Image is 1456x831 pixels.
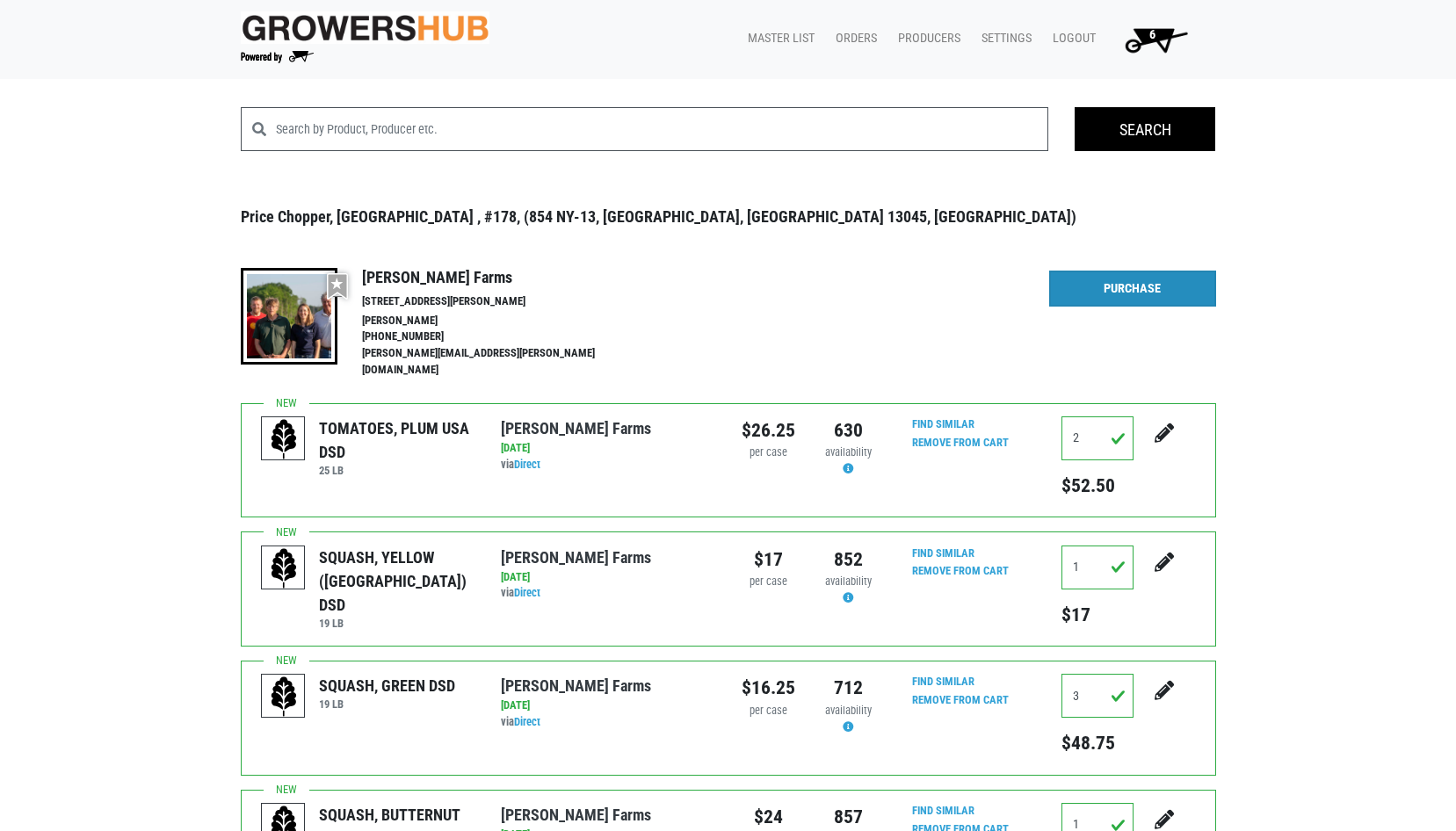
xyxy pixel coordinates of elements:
div: [DATE] [501,440,714,457]
h3: Price Chopper, [GEOGRAPHIC_DATA] , #178, (854 NY-13, [GEOGRAPHIC_DATA], [GEOGRAPHIC_DATA] 13045, ... [241,207,1216,227]
div: 630 [822,416,875,444]
h4: [PERSON_NAME] Farms [362,268,633,287]
div: [DATE] [501,569,714,586]
div: via [501,457,714,473]
div: 857 [822,803,875,831]
div: $26.25 [742,416,795,444]
input: Search [1075,107,1215,151]
a: [PERSON_NAME] Farms [501,548,651,567]
div: per case [742,703,795,719]
span: availability [825,445,872,459]
img: placeholder-variety-43d6402dacf2d531de610a020419775a.svg [262,675,306,719]
input: Qty [1061,674,1134,718]
a: Direct [514,715,540,728]
div: per case [742,574,795,590]
h5: $17 [1061,603,1134,626]
a: Direct [514,458,540,471]
input: Qty [1061,546,1134,589]
h6: 19 LB [319,617,474,630]
a: Master List [734,22,822,55]
div: $17 [742,546,795,574]
img: original-fc7597fdc6adbb9d0e2ae620e786d1a2.jpg [241,11,490,44]
div: via [501,585,714,602]
a: Purchase [1049,271,1216,307]
a: [PERSON_NAME] Farms [501,806,651,824]
div: $16.25 [742,674,795,702]
img: Powered by Big Wheelbarrow [241,51,314,63]
a: Find Similar [912,804,974,817]
div: per case [742,444,795,461]
img: Cart [1117,22,1195,57]
input: Search by Product, Producer etc. [276,107,1049,151]
a: Settings [967,22,1039,55]
img: placeholder-variety-43d6402dacf2d531de610a020419775a.svg [262,546,306,590]
h6: 25 LB [319,464,474,477]
li: [PERSON_NAME][EMAIL_ADDRESS][PERSON_NAME][DOMAIN_NAME] [362,345,633,379]
a: [PERSON_NAME] Farms [501,419,651,437]
div: 852 [822,546,875,574]
div: SQUASH, GREEN DSD [319,674,455,697]
img: thumbnail-8a08f3346781c529aa742b86dead986c.jpg [241,268,337,365]
img: placeholder-variety-43d6402dacf2d531de610a020419775a.svg [262,417,306,461]
div: $24 [742,803,795,831]
h5: $52.50 [1061,474,1134,497]
a: Direct [514,586,540,599]
span: availability [825,574,872,588]
a: Find Similar [912,546,974,560]
input: Remove From Cart [902,433,1019,453]
div: SQUASH, YELLOW ([GEOGRAPHIC_DATA]) DSD [319,546,474,617]
div: TOMATOES, PLUM USA DSD [319,416,474,464]
a: Find Similar [912,675,974,688]
div: 712 [822,674,875,702]
a: Orders [822,22,884,55]
span: availability [825,704,872,717]
a: Find Similar [912,417,974,430]
h6: 19 LB [319,697,455,711]
a: 6 [1103,22,1202,57]
span: 6 [1149,27,1155,42]
a: [PERSON_NAME] Farms [501,676,651,695]
div: via [501,714,714,731]
div: [DATE] [501,697,714,714]
li: [PHONE_NUMBER] [362,329,633,345]
input: Remove From Cart [902,690,1019,711]
li: [PERSON_NAME] [362,313,633,329]
input: Remove From Cart [902,561,1019,582]
a: Producers [884,22,967,55]
a: Logout [1039,22,1103,55]
li: [STREET_ADDRESS][PERSON_NAME] [362,293,633,310]
input: Qty [1061,416,1134,460]
h5: $48.75 [1061,732,1134,755]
